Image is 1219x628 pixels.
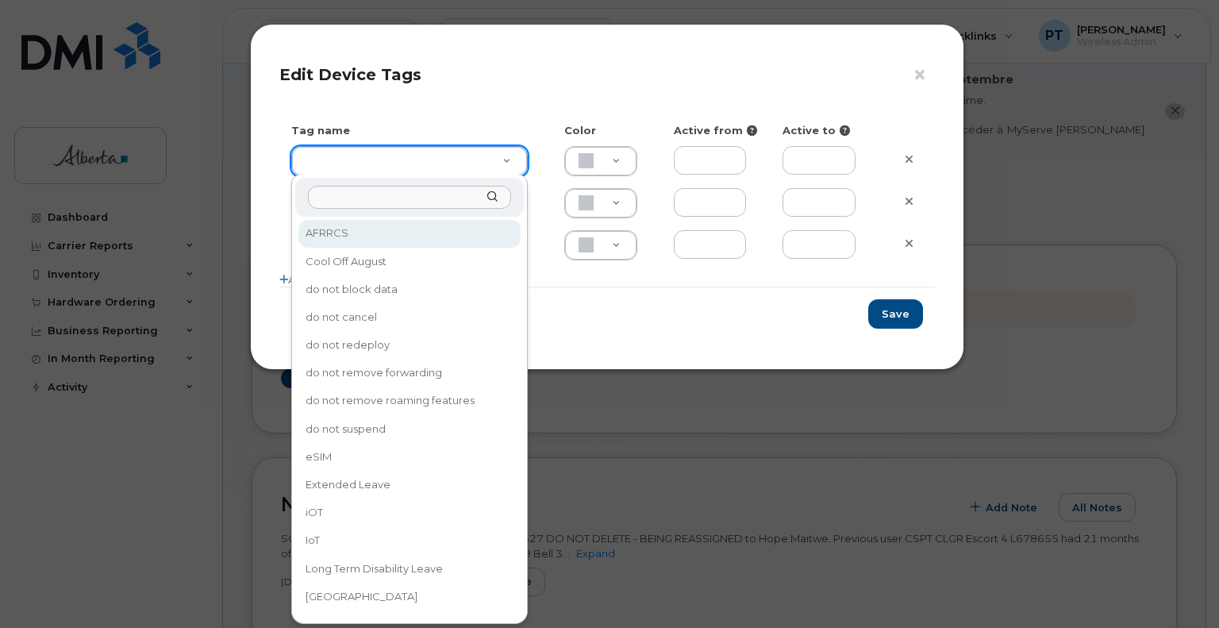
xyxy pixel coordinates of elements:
[300,500,519,525] div: iOT
[300,389,519,414] div: do not remove roaming features
[300,529,519,553] div: IoT
[300,472,519,497] div: Extended Leave
[300,333,519,357] div: do not redeploy
[300,305,519,329] div: do not cancel
[300,445,519,469] div: eSIM
[300,417,519,441] div: do not suspend
[300,360,519,385] div: do not remove forwarding
[300,222,519,246] div: AFRRCS
[300,557,519,581] div: Long Term Disability Leave
[300,277,519,302] div: do not block data
[300,249,519,274] div: Cool Off August
[300,584,519,609] div: [GEOGRAPHIC_DATA]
